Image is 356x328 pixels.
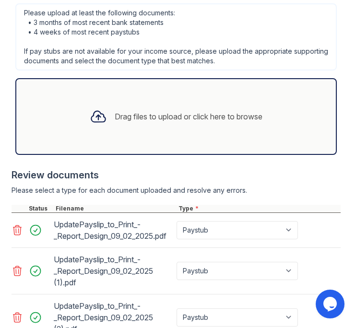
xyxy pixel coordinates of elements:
div: Please upload at least the following documents: • 3 months of most recent bank statements • 4 wee... [15,3,337,70]
div: Drag files to upload or click here to browse [115,111,262,122]
div: Status [27,205,54,212]
div: UpdatePayslip_to_Print_-_Report_Design_09_02_2025.pdf [54,217,173,244]
div: Filename [54,205,177,212]
iframe: chat widget [316,290,346,318]
div: Type [177,205,341,212]
div: UpdatePayslip_to_Print_-_Report_Design_09_02_2025 (1).pdf [54,252,173,290]
div: Review documents [12,168,341,182]
div: Please select a type for each document uploaded and resolve any errors. [12,186,341,195]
